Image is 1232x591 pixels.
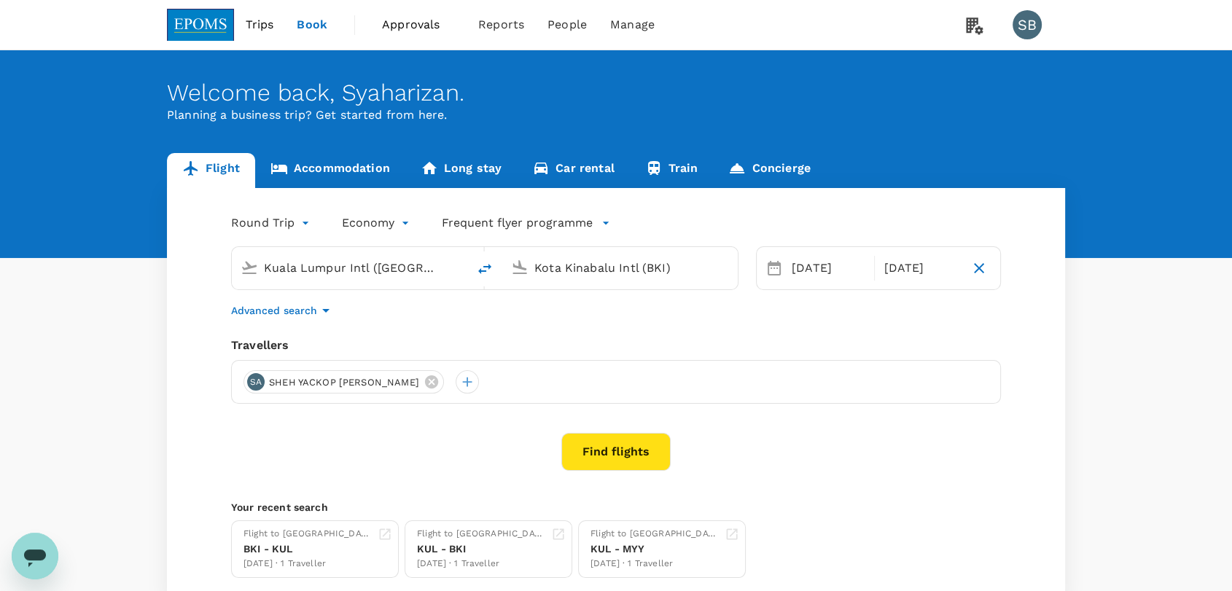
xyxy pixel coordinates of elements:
div: BKI - KUL [243,541,372,557]
a: Train [630,153,714,188]
button: delete [467,251,502,286]
a: Accommodation [255,153,405,188]
img: EPOMS SDN BHD [167,9,234,41]
iframe: Button to launch messaging window [12,533,58,579]
span: SHEH YACKOP [PERSON_NAME] [260,375,428,390]
div: SASHEH YACKOP [PERSON_NAME] [243,370,444,394]
div: Round Trip [231,211,313,235]
p: Planning a business trip? Get started from here. [167,106,1065,124]
div: [DATE] · 1 Traveller [243,557,372,571]
div: Flight to [GEOGRAPHIC_DATA] [243,527,372,541]
div: SA [247,373,265,391]
button: Open [457,266,460,269]
span: Manage [610,16,655,34]
div: Flight to [GEOGRAPHIC_DATA] [417,527,545,541]
span: Approvals [382,16,455,34]
span: Book [297,16,327,34]
div: KUL - MYY [590,541,719,557]
div: Economy [342,211,413,235]
span: Trips [246,16,274,34]
p: Frequent flyer programme [442,214,593,232]
button: Open [728,266,730,269]
button: Find flights [561,433,671,471]
a: Flight [167,153,255,188]
div: SB [1013,10,1042,39]
div: Welcome back , Syaharizan . [167,79,1065,106]
button: Advanced search [231,302,335,319]
span: People [547,16,587,34]
div: Flight to [GEOGRAPHIC_DATA] [590,527,719,541]
input: Depart from [264,257,437,279]
div: Travellers [231,337,1001,354]
span: Reports [478,16,524,34]
a: Long stay [405,153,517,188]
div: [DATE] · 1 Traveller [590,557,719,571]
div: KUL - BKI [417,541,545,557]
div: [DATE] · 1 Traveller [417,557,545,571]
button: Frequent flyer programme [442,214,610,232]
div: [DATE] [878,254,963,283]
a: Concierge [713,153,825,188]
p: Your recent search [231,500,1001,514]
a: Car rental [517,153,630,188]
div: [DATE] [786,254,871,283]
p: Advanced search [231,303,317,318]
input: Going to [534,257,707,279]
